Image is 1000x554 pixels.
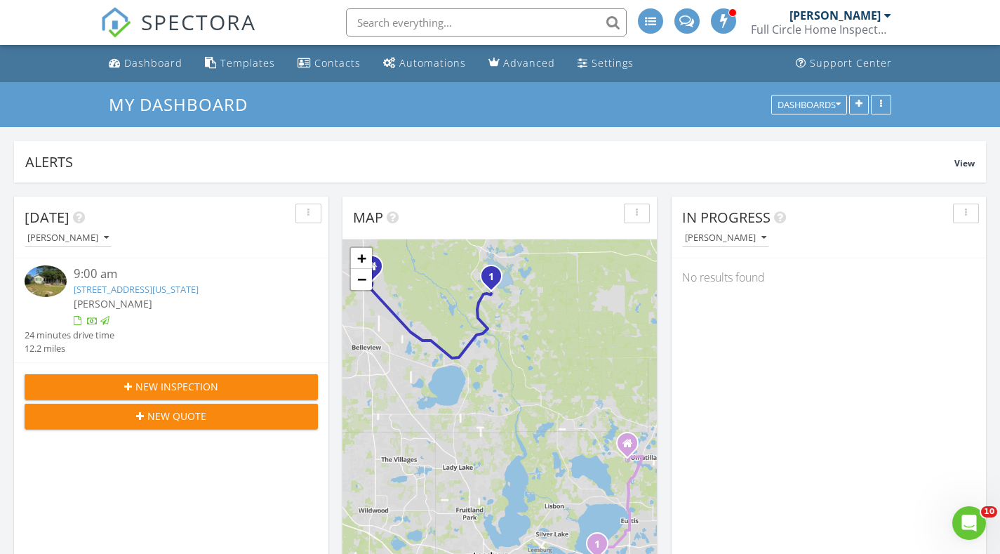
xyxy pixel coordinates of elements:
a: SPECTORA [100,19,256,48]
i: 1 [488,272,494,282]
a: Dashboard [103,51,188,77]
div: Support Center [810,56,892,70]
i: 1 [594,540,600,550]
img: 9368423%2Fcover_photos%2FhGavu0LoO4BXsC5kgLVH%2Fsmall.jpg [25,265,67,297]
a: My Dashboard [109,93,260,116]
a: [STREET_ADDRESS][US_STATE] [74,283,199,296]
iframe: Intercom live chat [952,506,986,540]
button: Dashboards [771,95,847,114]
span: [PERSON_NAME] [74,297,152,310]
div: No results found [672,258,986,296]
div: 45 Pecan Course Circle, Ocala FL 34472 [372,266,380,275]
a: Advanced [483,51,561,77]
div: Automations [399,56,466,70]
button: New Inspection [25,374,318,400]
a: Contacts [292,51,366,77]
a: Zoom in [351,248,372,269]
button: New Quote [25,404,318,429]
div: Dashboard [124,56,182,70]
div: 12.2 miles [25,342,114,355]
img: The Best Home Inspection Software - Spectora [100,7,131,38]
a: Support Center [790,51,898,77]
span: In Progress [682,208,771,227]
div: Templates [220,56,275,70]
div: Advanced [503,56,555,70]
div: Contacts [314,56,361,70]
div: Settings [592,56,634,70]
div: 24 minutes drive time [25,329,114,342]
button: [PERSON_NAME] [25,229,112,248]
div: 9:00 am [74,265,294,283]
span: View [954,157,975,169]
span: New Quote [147,409,206,423]
div: [PERSON_NAME] [27,233,109,243]
span: [DATE] [25,208,69,227]
div: 16621 SE 57th Pl, Ocklawaha, FL 32179 [491,276,500,284]
a: Zoom out [351,269,372,290]
a: 9:00 am [STREET_ADDRESS][US_STATE] [PERSON_NAME] 24 minutes drive time 12.2 miles [25,265,318,355]
span: Map [353,208,383,227]
div: [PERSON_NAME] [685,233,766,243]
a: Templates [199,51,281,77]
span: New Inspection [135,379,218,394]
input: Search everything... [346,8,627,37]
div: 39731 Bryan Lane, Umatilla Florida 32784 [627,443,636,451]
button: [PERSON_NAME] [682,229,769,248]
span: 10 [981,506,997,517]
div: Dashboards [778,100,841,110]
div: [PERSON_NAME] [789,8,881,22]
div: Alerts [25,152,954,171]
a: Automations (Advanced) [378,51,472,77]
span: SPECTORA [141,7,256,37]
a: Settings [572,51,639,77]
div: Full Circle Home Inspectors [751,22,891,37]
div: 423 N Texas Ave, Tavares, FL 32778 [597,543,606,552]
